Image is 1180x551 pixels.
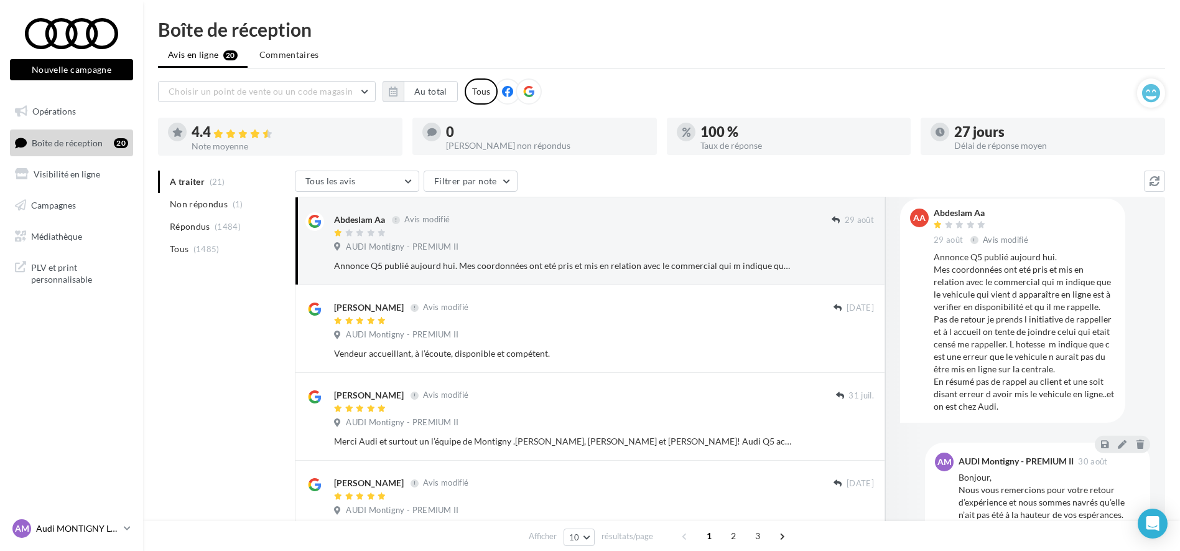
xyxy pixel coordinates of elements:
[1138,509,1168,539] div: Open Intercom Messenger
[1078,458,1107,466] span: 30 août
[31,230,82,241] span: Médiathèque
[934,209,1031,217] div: Abdeslam Aa
[913,212,926,224] span: AA
[848,390,874,402] span: 31 juil.
[346,505,458,516] span: AUDI Montigny - PREMIUM II
[446,141,647,150] div: [PERSON_NAME] non répondus
[723,526,743,546] span: 2
[7,192,136,219] a: Campagnes
[423,303,468,313] span: Avis modifié
[937,456,952,468] span: AM
[34,169,100,179] span: Visibilité en ligne
[529,530,557,542] span: Afficher
[346,242,458,253] span: AUDI Montigny - PREMIUM II
[10,517,133,540] a: AM Audi MONTIGNY LE BRETONNE
[7,98,136,125] a: Opérations
[602,530,653,542] span: résultats/page
[192,125,393,139] div: 4.4
[32,137,103,148] span: Boîte de réception
[424,171,518,192] button: Filtrer par note
[334,435,793,448] div: Merci Audi et surtout un l’équipe de Montigny .[PERSON_NAME], [PERSON_NAME] et [PERSON_NAME]! Aud...
[423,478,468,488] span: Avis modifié
[334,214,385,226] div: Abdeslam Aa
[847,478,874,489] span: [DATE]
[31,259,128,286] span: PLV et print personnalisable
[295,171,419,192] button: Tous les avis
[423,390,468,400] span: Avis modifié
[847,303,874,314] span: [DATE]
[215,222,241,232] span: (1484)
[32,106,76,116] span: Opérations
[233,199,243,209] span: (1)
[158,81,376,102] button: Choisir un point de vente ou un code magasin
[346,329,458,341] span: AUDI Montigny - PREMIUM II
[446,125,647,139] div: 0
[954,141,1155,150] div: Délai de réponse moyen
[36,522,119,535] p: Audi MONTIGNY LE BRETONNE
[259,49,319,61] span: Commentaires
[465,78,498,105] div: Tous
[404,215,450,225] span: Avis modifié
[334,389,404,402] div: [PERSON_NAME]
[170,220,210,233] span: Répondus
[564,529,595,546] button: 10
[192,142,393,151] div: Note moyenne
[700,125,901,139] div: 100 %
[699,526,719,546] span: 1
[845,215,874,226] span: 29 août
[934,235,963,246] span: 29 août
[169,86,353,97] span: Choisir un point de vente ou un code magasin
[334,477,404,489] div: [PERSON_NAME]
[170,198,228,210] span: Non répondus
[15,522,29,535] span: AM
[748,526,768,546] span: 3
[193,244,220,254] span: (1485)
[158,20,1165,39] div: Boîte de réception
[346,417,458,428] span: AUDI Montigny - PREMIUM II
[7,224,136,250] a: Médiathèque
[383,81,458,102] button: Au total
[404,81,458,102] button: Au total
[7,130,136,156] a: Boîte de réception20
[954,125,1155,139] div: 27 jours
[569,532,580,542] span: 10
[7,254,136,291] a: PLV et print personnalisable
[959,457,1074,466] div: AUDI Montigny - PREMIUM II
[334,347,793,360] div: Vendeur accueillant, à l’écoute, disponible et compétent.
[934,251,1115,413] div: Annonce Q5 publié aujourd hui. Mes coordonnées ont eté pris et mis en relation avec le commercial...
[305,176,356,186] span: Tous les avis
[114,138,128,148] div: 20
[334,301,404,314] div: [PERSON_NAME]
[983,235,1028,245] span: Avis modifié
[700,141,901,150] div: Taux de réponse
[10,59,133,80] button: Nouvelle campagne
[7,161,136,187] a: Visibilité en ligne
[31,200,76,210] span: Campagnes
[334,260,793,272] div: Annonce Q5 publié aujourd hui. Mes coordonnées ont eté pris et mis en relation avec le commercial...
[170,243,188,255] span: Tous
